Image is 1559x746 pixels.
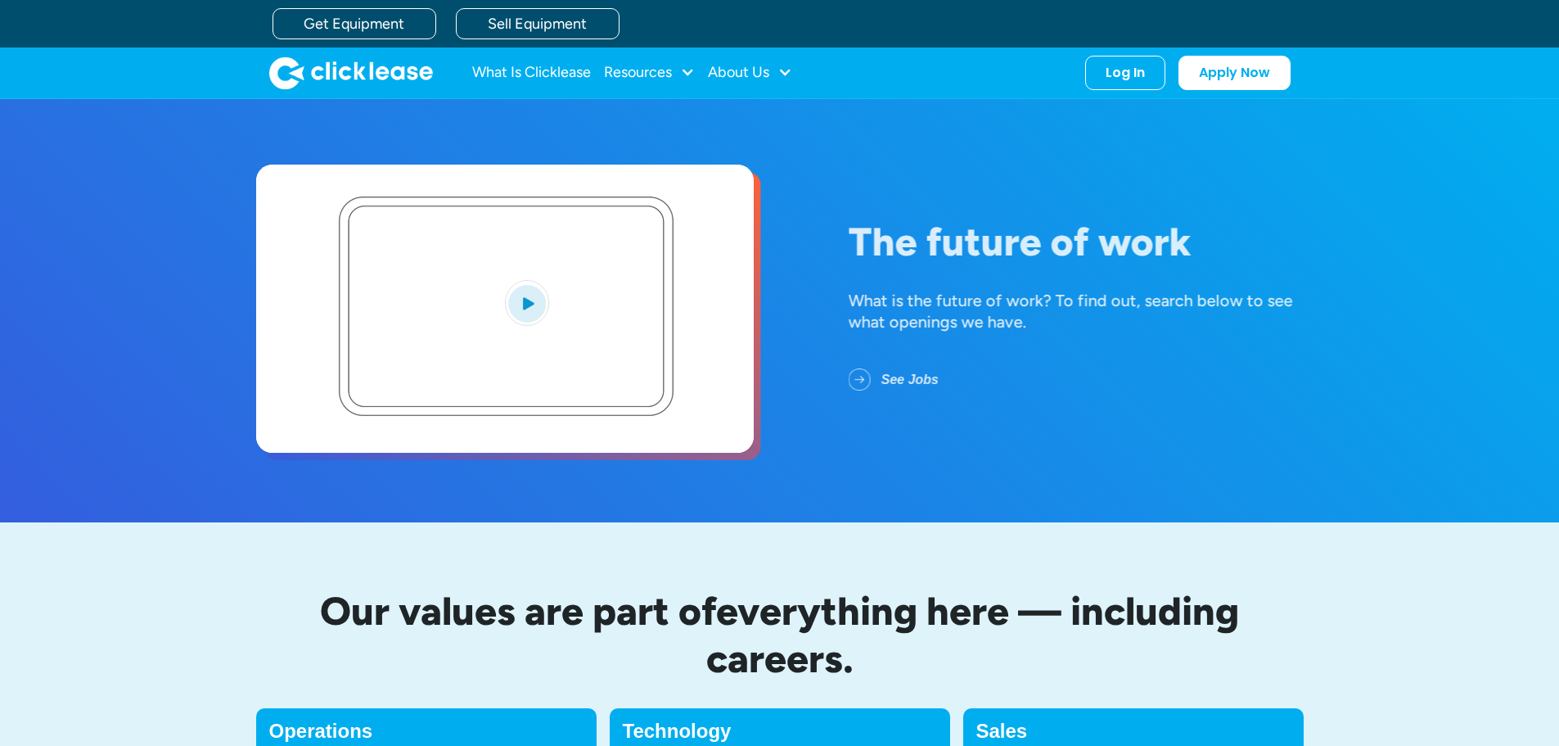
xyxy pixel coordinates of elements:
[256,165,754,453] a: open lightbox
[623,721,937,741] h4: Technology
[1106,65,1145,81] div: Log In
[273,8,436,39] a: Get Equipment
[848,290,1332,332] div: What is the future of work? To find out, search below to see what openings we have.
[708,57,792,89] div: About Us
[269,57,433,89] a: home
[976,721,1291,741] h4: Sales
[472,57,591,89] a: What Is Clicklease
[456,8,620,39] a: Sell Equipment
[1178,56,1291,90] a: Apply Now
[706,587,1240,682] span: everything here — including careers.
[848,220,1332,264] h1: The future of work
[256,588,1304,682] h2: Our values are part of
[604,57,695,89] div: Resources
[848,359,964,401] a: See Jobs
[269,721,583,741] h4: Operations
[269,57,433,89] img: Clicklease logo
[505,280,549,326] img: Blue play button logo on a light blue circular background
